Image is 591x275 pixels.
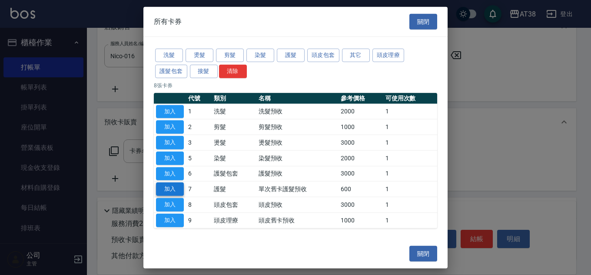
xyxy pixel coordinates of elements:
[339,197,383,212] td: 3000
[256,119,339,135] td: 剪髮預收
[154,81,437,89] p: 8 張卡券
[156,182,184,196] button: 加入
[156,198,184,212] button: 加入
[186,166,212,182] td: 6
[156,214,184,227] button: 加入
[186,150,212,166] td: 5
[339,135,383,150] td: 3000
[156,136,184,149] button: 加入
[256,212,339,228] td: 頭皮舊卡預收
[155,65,187,78] button: 護髮包套
[186,119,212,135] td: 2
[212,166,256,182] td: 護髮包套
[186,104,212,119] td: 1
[216,49,244,62] button: 剪髮
[186,212,212,228] td: 9
[186,182,212,197] td: 7
[339,93,383,104] th: 參考價格
[339,212,383,228] td: 1000
[156,152,184,165] button: 加入
[277,49,305,62] button: 護髮
[307,49,339,62] button: 頭皮包套
[256,150,339,166] td: 染髮預收
[212,93,256,104] th: 類別
[409,13,437,30] button: 關閉
[256,135,339,150] td: 燙髮預收
[256,104,339,119] td: 洗髮預收
[256,197,339,212] td: 頭皮預收
[246,49,274,62] button: 染髮
[156,105,184,118] button: 加入
[156,167,184,180] button: 加入
[339,104,383,119] td: 2000
[156,120,184,134] button: 加入
[339,166,383,182] td: 3000
[383,104,437,119] td: 1
[383,182,437,197] td: 1
[383,150,437,166] td: 1
[212,135,256,150] td: 燙髮
[212,104,256,119] td: 洗髮
[342,49,370,62] button: 其它
[212,150,256,166] td: 染髮
[256,182,339,197] td: 單次舊卡護髮預收
[383,135,437,150] td: 1
[212,212,256,228] td: 頭皮理療
[219,65,247,78] button: 清除
[186,49,213,62] button: 燙髮
[212,182,256,197] td: 護髮
[186,135,212,150] td: 3
[256,166,339,182] td: 護髮預收
[212,197,256,212] td: 頭皮包套
[186,197,212,212] td: 8
[372,49,405,62] button: 頭皮理療
[339,182,383,197] td: 600
[339,150,383,166] td: 2000
[212,119,256,135] td: 剪髮
[339,119,383,135] td: 1000
[383,166,437,182] td: 1
[383,197,437,212] td: 1
[154,17,182,26] span: 所有卡券
[256,93,339,104] th: 名稱
[190,65,218,78] button: 接髮
[383,212,437,228] td: 1
[186,93,212,104] th: 代號
[155,49,183,62] button: 洗髮
[383,93,437,104] th: 可使用次數
[409,245,437,262] button: 關閉
[383,119,437,135] td: 1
